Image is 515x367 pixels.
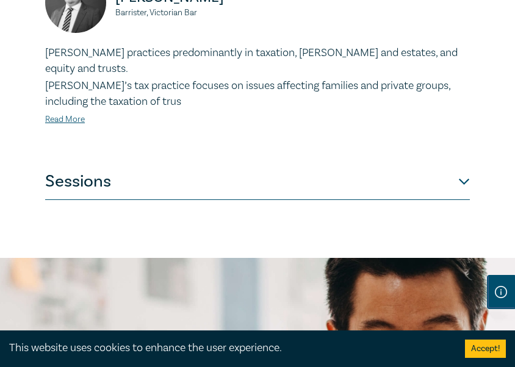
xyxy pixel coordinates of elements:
p: [PERSON_NAME] practices predominantly in taxation, [PERSON_NAME] and estates, and equity and trusts. [45,45,470,77]
button: Accept cookies [465,340,506,358]
img: Information Icon [495,286,507,298]
a: Read More [45,114,85,125]
p: [PERSON_NAME]’s tax practice focuses on issues affecting families and private groups, including t... [45,78,470,110]
small: Barrister, Victorian Bar [115,9,470,17]
button: Sessions [45,163,470,200]
div: This website uses cookies to enhance the user experience. [9,340,447,356]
